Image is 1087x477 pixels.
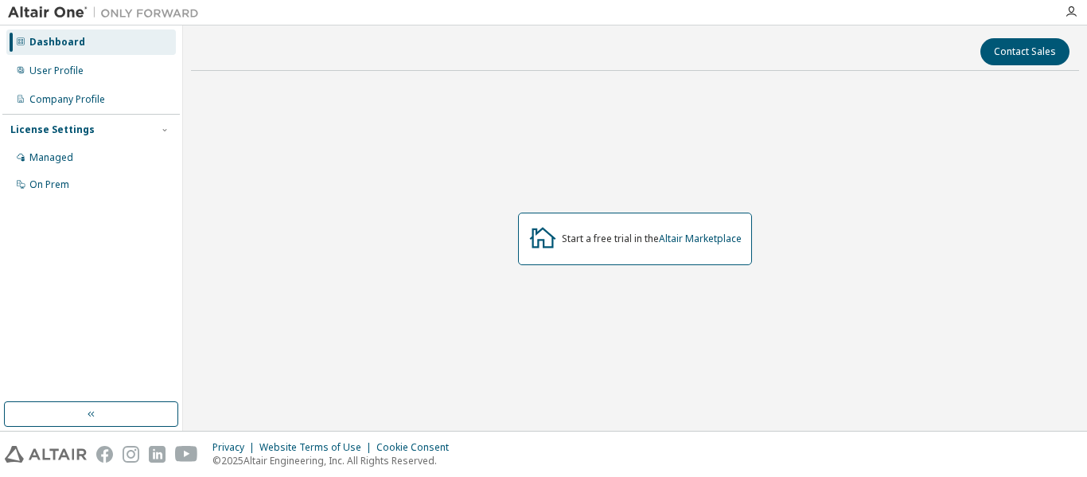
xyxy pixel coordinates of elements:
[980,38,1069,65] button: Contact Sales
[212,441,259,454] div: Privacy
[212,454,458,467] p: © 2025 Altair Engineering, Inc. All Rights Reserved.
[5,446,87,463] img: altair_logo.svg
[29,178,69,191] div: On Prem
[29,93,105,106] div: Company Profile
[259,441,376,454] div: Website Terms of Use
[8,5,207,21] img: Altair One
[123,446,139,463] img: instagram.svg
[96,446,113,463] img: facebook.svg
[175,446,198,463] img: youtube.svg
[149,446,166,463] img: linkedin.svg
[659,232,742,245] a: Altair Marketplace
[376,441,458,454] div: Cookie Consent
[10,123,95,136] div: License Settings
[29,36,85,49] div: Dashboard
[562,233,742,245] div: Start a free trial in the
[29,65,84,77] div: User Profile
[29,151,73,164] div: Managed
